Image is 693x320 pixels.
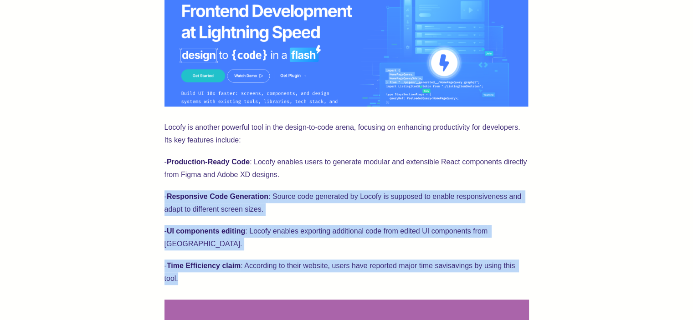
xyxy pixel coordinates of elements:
[167,262,241,269] strong: Time Efficiency claim
[164,156,529,181] p: - : Locofy enables users to generate modular and extensible React components directly from Figma ...
[167,158,250,166] strong: Production-Ready Code
[167,227,245,235] strong: UI components editing
[164,259,529,285] p: - : According to their website, users have reported major time savisavings by using this tool.
[164,225,529,250] p: - : Locofy enables exporting additional code from edited UI components from [GEOGRAPHIC_DATA].
[167,193,268,200] strong: Responsive Code Generation
[164,121,529,147] p: Locofy is another powerful tool in the design-to-code arena, focusing on enhancing productivity f...
[164,190,529,216] p: - : Source code generated by Locofy is supposed to enable responsiveness and adapt to different s...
